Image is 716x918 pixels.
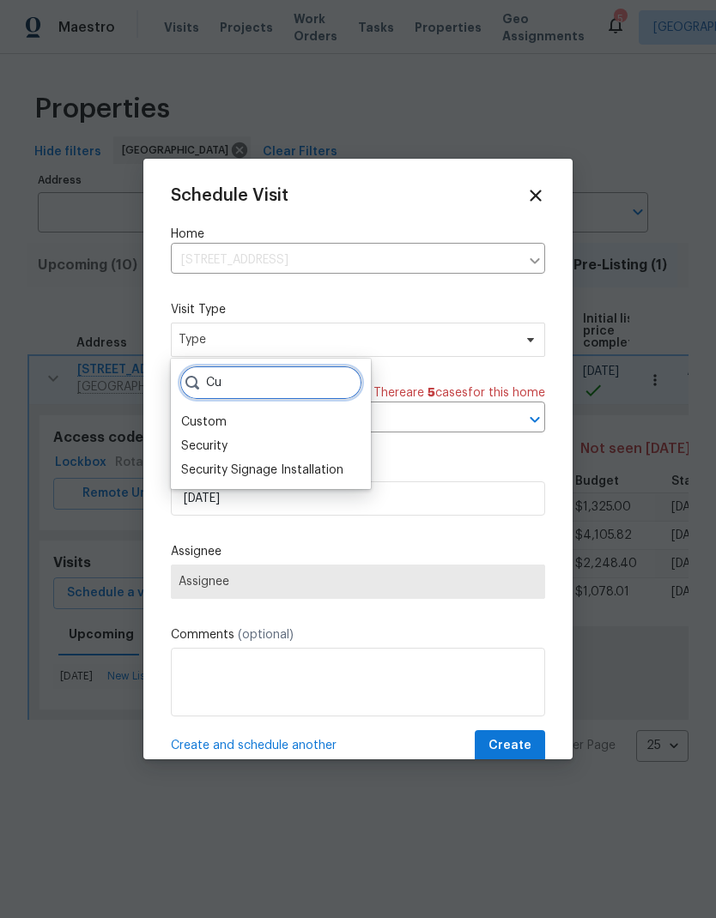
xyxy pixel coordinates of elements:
[373,384,545,402] span: There are case s for this home
[488,735,531,757] span: Create
[181,414,227,431] div: Custom
[171,626,545,643] label: Comments
[171,481,545,516] input: M/D/YYYY
[179,331,513,348] span: Type
[523,408,547,432] button: Open
[171,543,545,560] label: Assignee
[179,575,537,589] span: Assignee
[171,247,519,274] input: Enter in an address
[181,438,228,455] div: Security
[171,226,545,243] label: Home
[238,629,294,641] span: (optional)
[171,301,545,318] label: Visit Type
[171,737,337,754] span: Create and schedule another
[526,186,545,205] span: Close
[475,730,545,762] button: Create
[428,387,435,399] span: 5
[181,462,343,479] div: Security Signage Installation
[171,187,288,204] span: Schedule Visit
